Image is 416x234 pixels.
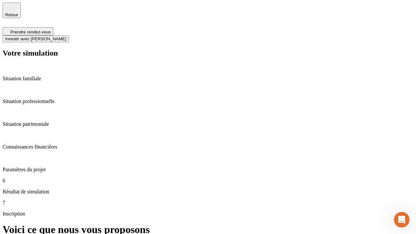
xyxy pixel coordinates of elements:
[3,121,413,127] p: Situation patrimoniale
[3,167,413,173] p: Paramètres du projet
[3,49,413,58] h2: Votre simulation
[10,30,51,34] span: Prendre rendez-vous
[3,200,413,206] p: 7
[3,3,21,18] button: Retour
[5,12,18,17] span: Retour
[394,212,409,227] iframe: Intercom live chat
[3,76,413,82] p: Situation familiale
[3,98,413,104] p: Situation professionnelle
[3,211,413,217] p: Inscription
[3,178,413,184] p: 6
[3,144,413,150] p: Connaissances financières
[3,27,53,35] button: Prendre rendez-vous
[3,189,413,195] p: Résultat de simulation
[3,35,69,42] button: Investir avec [PERSON_NAME]
[5,36,66,41] span: Investir avec [PERSON_NAME]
